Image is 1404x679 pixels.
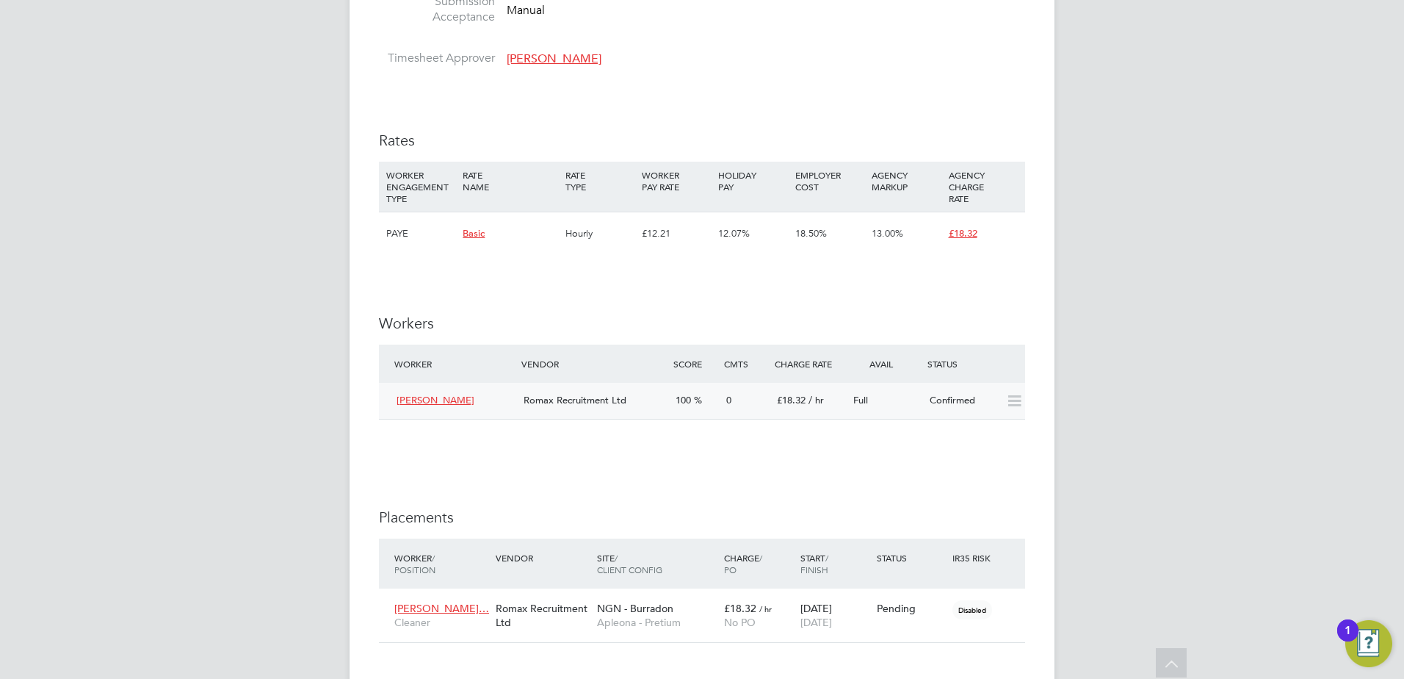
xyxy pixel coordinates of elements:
span: / Client Config [597,552,662,575]
div: EMPLOYER COST [792,162,868,200]
div: Score [670,351,720,377]
div: HOLIDAY PAY [714,162,791,200]
div: RATE TYPE [562,162,638,200]
span: / hr [808,394,824,406]
span: 13.00% [872,227,903,240]
span: [DATE] [800,616,832,629]
span: 12.07% [718,227,750,240]
div: Charge Rate [771,351,847,377]
span: Romax Recruitment Ltd [524,394,626,406]
div: Start [797,545,873,583]
div: AGENCY CHARGE RATE [945,162,1021,212]
span: [PERSON_NAME]… [394,602,489,615]
span: Apleona - Pretium [597,616,717,629]
span: £18.32 [724,602,756,615]
span: £18.32 [949,227,977,240]
span: Manual [507,3,545,18]
span: / Position [394,552,435,575]
div: Romax Recruitment Ltd [492,594,593,636]
div: Hourly [562,212,638,255]
span: NGN - Burradon [597,602,673,615]
div: Status [924,351,1025,377]
div: Vendor [492,545,593,571]
span: Basic [463,227,485,240]
div: RATE NAME [459,162,561,200]
div: Avail [847,351,924,377]
div: £12.21 [638,212,714,255]
span: / hr [759,603,772,614]
span: No PO [724,616,756,629]
div: IR35 Risk [949,545,999,571]
div: Worker [391,545,492,583]
span: 18.50% [795,227,827,240]
span: Disabled [952,600,992,619]
label: Timesheet Approver [379,51,495,66]
div: WORKER ENGAGEMENT TYPE [383,162,459,212]
span: Cleaner [394,616,488,629]
span: £18.32 [777,394,806,406]
div: Confirmed [924,389,1000,413]
div: Status [873,545,949,571]
div: WORKER PAY RATE [638,162,714,200]
div: Cmts [720,351,771,377]
button: Open Resource Center, 1 new notification [1345,620,1392,667]
span: [PERSON_NAME] [507,51,601,66]
a: [PERSON_NAME]…CleanerRomax Recruitment LtdNGN - BurradonApleona - Pretium£18.32 / hrNo PO[DATE][D... [391,594,1025,606]
div: Charge [720,545,797,583]
span: 100 [676,394,691,406]
span: [PERSON_NAME] [397,394,474,406]
span: 0 [726,394,731,406]
span: / Finish [800,552,828,575]
span: / PO [724,552,762,575]
div: 1 [1345,630,1351,650]
h3: Workers [379,314,1025,333]
h3: Rates [379,131,1025,150]
span: Full [853,394,868,406]
div: Pending [877,602,946,615]
h3: Placements [379,508,1025,527]
div: PAYE [383,212,459,255]
div: Vendor [518,351,670,377]
div: [DATE] [797,594,873,636]
div: Worker [391,351,518,377]
div: AGENCY MARKUP [868,162,944,200]
div: Site [593,545,720,583]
